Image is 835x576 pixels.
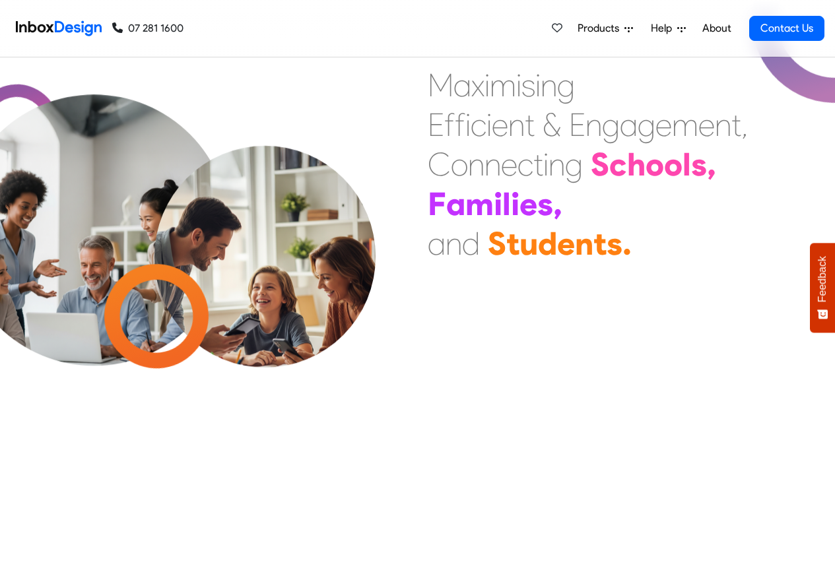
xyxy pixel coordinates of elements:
div: a [428,224,446,263]
div: c [471,105,486,144]
div: n [484,144,501,184]
div: n [715,105,731,144]
div: n [508,105,525,144]
div: o [451,144,468,184]
div: . [622,224,632,263]
div: e [492,105,508,144]
div: Maximising Efficient & Engagement, Connecting Schools, Families, and Students. [428,65,748,263]
div: s [607,224,622,263]
div: t [506,224,519,263]
div: i [494,184,502,224]
span: Help [651,20,677,36]
div: s [691,144,707,184]
div: o [646,144,664,184]
div: i [484,65,490,105]
div: n [549,144,565,184]
div: , [553,184,562,224]
a: About [698,15,735,42]
div: g [638,105,655,144]
div: E [569,105,585,144]
div: l [683,144,691,184]
div: n [541,65,557,105]
div: g [565,144,583,184]
div: o [664,144,683,184]
div: F [428,184,446,224]
div: n [575,224,593,263]
a: 07 281 1600 [112,20,184,36]
div: i [465,105,471,144]
div: m [490,65,516,105]
a: Products [572,15,638,42]
div: g [602,105,620,144]
div: e [501,144,518,184]
div: c [518,144,533,184]
div: c [609,144,627,184]
div: , [707,144,716,184]
div: C [428,144,451,184]
div: t [533,144,543,184]
div: t [525,105,535,144]
div: n [468,144,484,184]
div: t [731,105,741,144]
div: i [511,184,519,224]
div: s [521,65,535,105]
div: & [543,105,561,144]
div: i [486,105,492,144]
div: m [672,105,698,144]
span: Products [578,20,624,36]
div: E [428,105,444,144]
div: a [453,65,471,105]
a: Contact Us [749,16,824,41]
div: x [471,65,484,105]
div: e [557,224,575,263]
div: e [698,105,715,144]
div: f [455,105,465,144]
div: h [627,144,646,184]
div: , [741,105,748,144]
div: n [446,224,462,263]
div: g [557,65,575,105]
div: e [655,105,672,144]
div: e [519,184,537,224]
div: s [537,184,553,224]
img: parents_with_child.png [127,144,403,420]
div: M [428,65,453,105]
div: t [593,224,607,263]
div: f [444,105,455,144]
a: Help [646,15,691,42]
div: d [462,224,480,263]
div: i [535,65,541,105]
div: i [516,65,521,105]
div: a [620,105,638,144]
button: Feedback - Show survey [810,243,835,333]
div: S [488,224,506,263]
div: S [591,144,609,184]
div: a [446,184,465,224]
span: Feedback [817,256,828,302]
div: d [538,224,557,263]
div: n [585,105,602,144]
div: u [519,224,538,263]
div: i [543,144,549,184]
div: l [502,184,511,224]
div: m [465,184,494,224]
